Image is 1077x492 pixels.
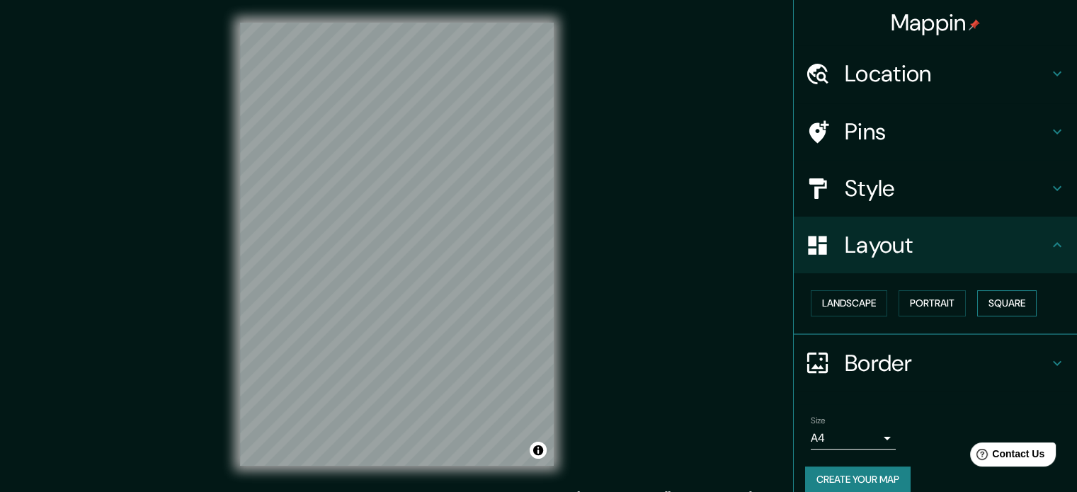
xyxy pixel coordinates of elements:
div: A4 [811,427,896,450]
img: pin-icon.png [969,19,980,30]
h4: Pins [845,118,1049,146]
div: Location [794,45,1077,102]
button: Square [977,290,1037,316]
div: Pins [794,103,1077,160]
h4: Mappin [891,8,981,37]
h4: Style [845,174,1049,202]
button: Portrait [899,290,966,316]
button: Toggle attribution [530,442,547,459]
div: Border [794,335,1077,391]
h4: Layout [845,231,1049,259]
label: Size [811,414,826,426]
div: Style [794,160,1077,217]
h4: Border [845,349,1049,377]
iframe: Help widget launcher [951,437,1061,476]
button: Landscape [811,290,887,316]
h4: Location [845,59,1049,88]
div: Layout [794,217,1077,273]
canvas: Map [240,23,554,466]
